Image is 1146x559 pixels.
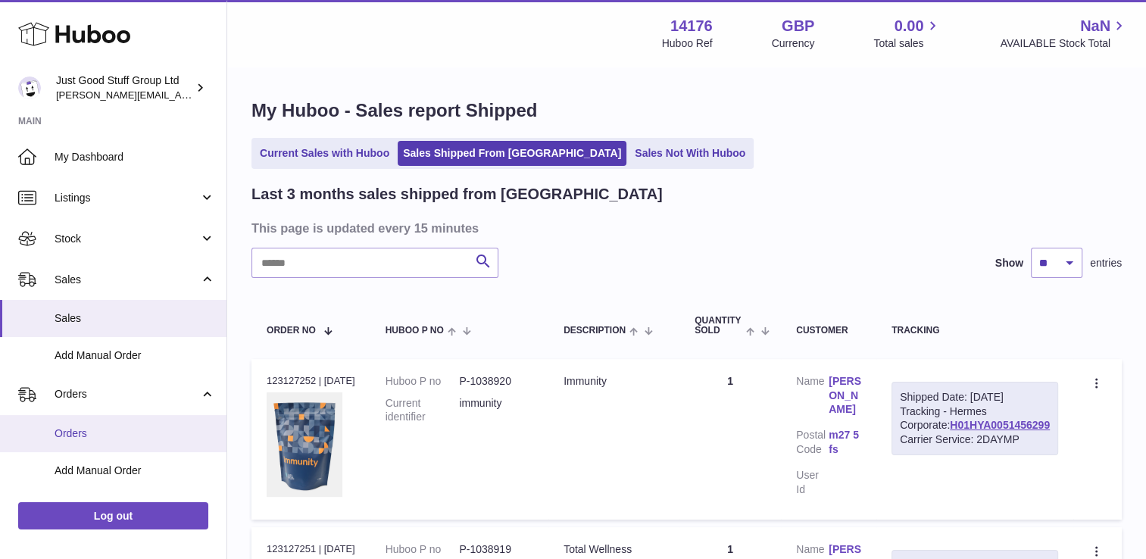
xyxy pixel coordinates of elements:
[251,184,663,205] h2: Last 3 months sales shipped from [GEOGRAPHIC_DATA]
[459,374,533,389] dd: P-1038920
[900,390,1050,404] div: Shipped Date: [DATE]
[55,150,215,164] span: My Dashboard
[1000,16,1128,51] a: NaN AVAILABLE Stock Total
[267,392,342,497] img: immunity_images04.jpg
[564,326,626,336] span: Description
[55,191,199,205] span: Listings
[267,374,355,388] div: 123127252 | [DATE]
[772,36,815,51] div: Currency
[662,36,713,51] div: Huboo Ref
[254,141,395,166] a: Current Sales with Huboo
[873,36,941,51] span: Total sales
[829,428,861,457] a: m27 5fs
[55,232,199,246] span: Stock
[55,311,215,326] span: Sales
[796,374,829,421] dt: Name
[386,374,460,389] dt: Huboo P no
[796,326,861,336] div: Customer
[796,468,829,497] dt: User Id
[796,428,829,461] dt: Postal Code
[564,542,664,557] div: Total Wellness
[55,426,215,441] span: Orders
[55,273,199,287] span: Sales
[829,374,861,417] a: [PERSON_NAME]
[56,89,304,101] span: [PERSON_NAME][EMAIL_ADDRESS][DOMAIN_NAME]
[267,542,355,556] div: 123127251 | [DATE]
[55,464,215,478] span: Add Manual Order
[386,542,460,557] dt: Huboo P no
[267,326,316,336] span: Order No
[251,220,1118,236] h3: This page is updated every 15 minutes
[950,419,1050,431] a: H01HYA0051456299
[782,16,814,36] strong: GBP
[1080,16,1110,36] span: NaN
[18,502,208,529] a: Log out
[564,374,664,389] div: Immunity
[459,542,533,557] dd: P-1038919
[892,382,1058,456] div: Tracking - Hermes Corporate:
[670,16,713,36] strong: 14176
[398,141,626,166] a: Sales Shipped From [GEOGRAPHIC_DATA]
[1000,36,1128,51] span: AVAILABLE Stock Total
[459,396,533,425] dd: immunity
[629,141,751,166] a: Sales Not With Huboo
[995,256,1023,270] label: Show
[873,16,941,51] a: 0.00 Total sales
[18,77,41,99] img: gordon@justgoodstuff.com
[56,73,192,102] div: Just Good Stuff Group Ltd
[679,359,781,520] td: 1
[55,387,199,401] span: Orders
[895,16,924,36] span: 0.00
[251,98,1122,123] h1: My Huboo - Sales report Shipped
[55,348,215,363] span: Add Manual Order
[386,326,444,336] span: Huboo P no
[1090,256,1122,270] span: entries
[695,316,742,336] span: Quantity Sold
[386,396,460,425] dt: Current identifier
[900,433,1050,447] div: Carrier Service: 2DAYMP
[892,326,1058,336] div: Tracking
